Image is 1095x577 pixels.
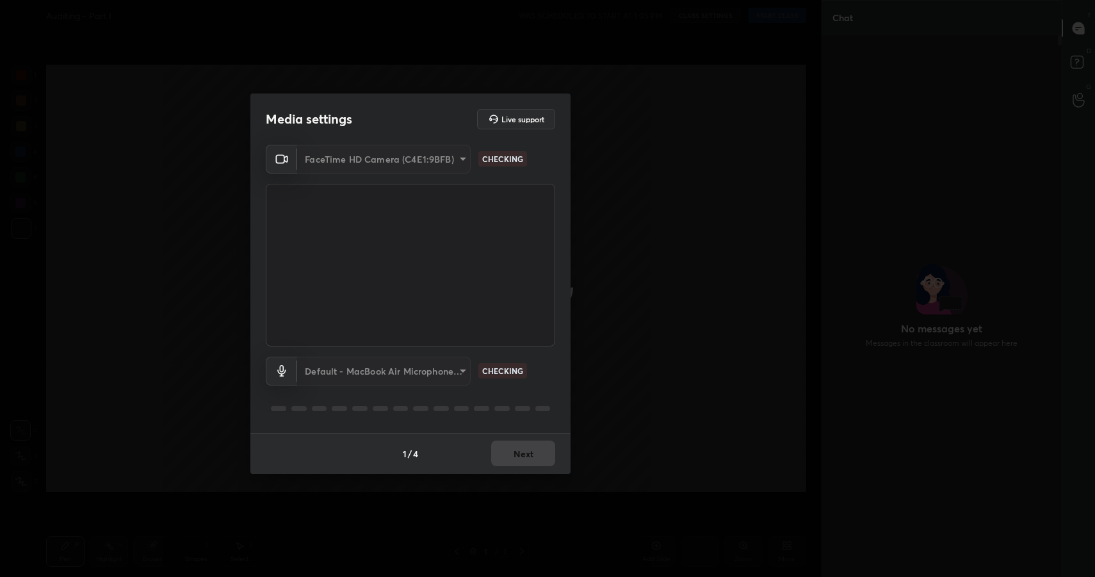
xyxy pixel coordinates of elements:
div: FaceTime HD Camera (C4E1:9BFB) [297,357,471,386]
p: CHECKING [482,365,523,377]
div: FaceTime HD Camera (C4E1:9BFB) [297,145,471,174]
h5: Live support [501,115,544,123]
h2: Media settings [266,111,352,127]
h4: 4 [413,447,418,460]
p: CHECKING [482,153,523,165]
h4: 1 [403,447,407,460]
h4: / [408,447,412,460]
